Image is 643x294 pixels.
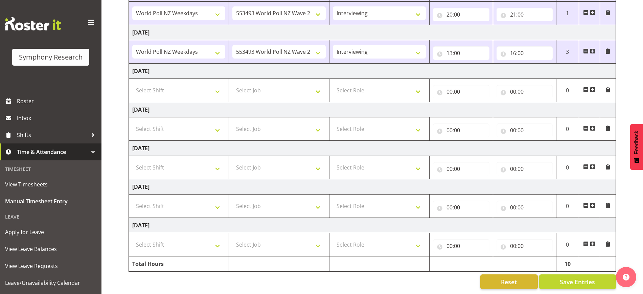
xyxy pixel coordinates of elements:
[556,195,579,218] td: 0
[19,52,83,62] div: Symphony Research
[497,123,553,137] input: Click to select...
[2,224,100,241] a: Apply for Leave
[634,131,640,154] span: Feedback
[129,64,616,79] td: [DATE]
[129,218,616,233] td: [DATE]
[2,162,100,176] div: Timesheet
[2,274,100,291] a: Leave/Unavailability Calendar
[2,193,100,210] a: Manual Timesheet Entry
[129,256,229,272] td: Total Hours
[480,274,538,289] button: Reset
[129,102,616,117] td: [DATE]
[630,124,643,170] button: Feedback - Show survey
[556,40,579,64] td: 3
[497,8,553,21] input: Click to select...
[433,123,489,137] input: Click to select...
[17,96,98,106] span: Roster
[501,277,517,286] span: Reset
[556,256,579,272] td: 10
[556,117,579,141] td: 0
[556,156,579,179] td: 0
[433,85,489,98] input: Click to select...
[5,196,96,206] span: Manual Timesheet Entry
[5,17,61,30] img: Rosterit website logo
[5,261,96,271] span: View Leave Requests
[497,201,553,214] input: Click to select...
[129,25,616,40] td: [DATE]
[2,241,100,257] a: View Leave Balances
[433,8,489,21] input: Click to select...
[5,179,96,189] span: View Timesheets
[17,113,98,123] span: Inbox
[556,2,579,25] td: 1
[5,278,96,288] span: Leave/Unavailability Calendar
[17,147,88,157] span: Time & Attendance
[2,176,100,193] a: View Timesheets
[433,201,489,214] input: Click to select...
[497,85,553,98] input: Click to select...
[433,239,489,253] input: Click to select...
[433,46,489,60] input: Click to select...
[539,274,616,289] button: Save Entries
[2,210,100,224] div: Leave
[497,239,553,253] input: Click to select...
[17,130,88,140] span: Shifts
[623,274,629,280] img: help-xxl-2.png
[556,233,579,256] td: 0
[5,244,96,254] span: View Leave Balances
[560,277,595,286] span: Save Entries
[497,46,553,60] input: Click to select...
[5,227,96,237] span: Apply for Leave
[556,79,579,102] td: 0
[2,257,100,274] a: View Leave Requests
[497,162,553,176] input: Click to select...
[129,179,616,195] td: [DATE]
[129,141,616,156] td: [DATE]
[433,162,489,176] input: Click to select...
